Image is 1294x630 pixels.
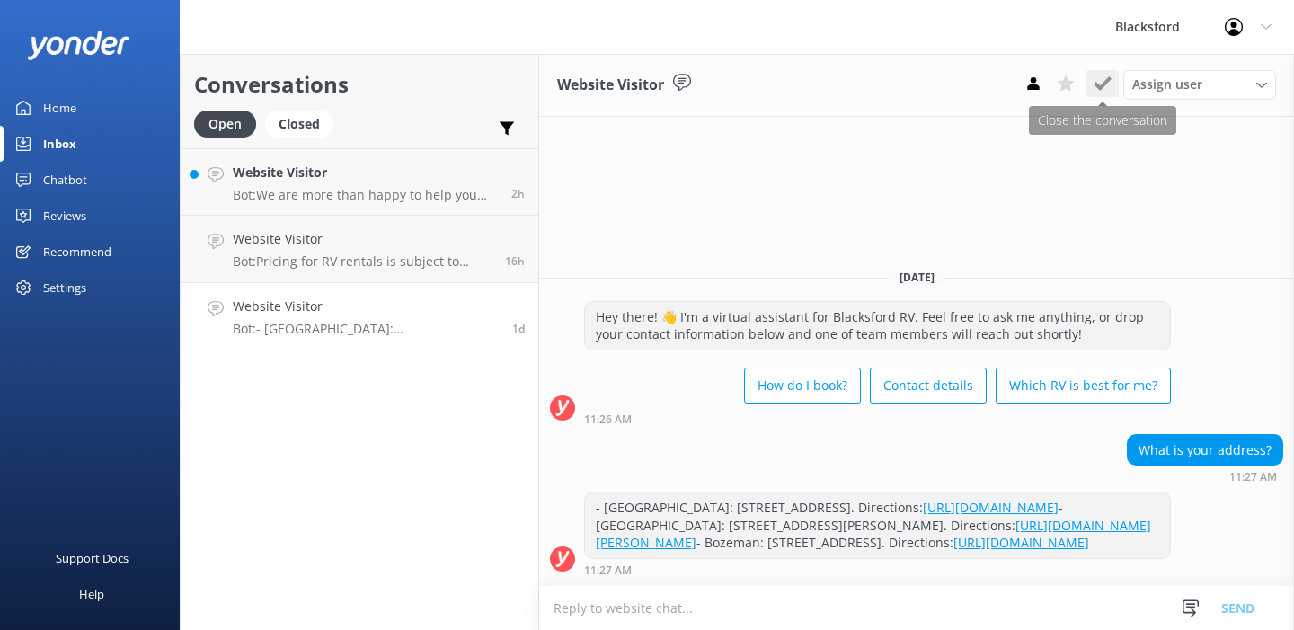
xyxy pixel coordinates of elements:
[43,198,86,234] div: Reviews
[511,186,525,201] span: Sep 11 2025 11:39am (UTC -06:00) America/Chihuahua
[596,517,1151,552] a: [URL][DOMAIN_NAME][PERSON_NAME]
[43,162,87,198] div: Chatbot
[194,67,525,102] h2: Conversations
[584,413,1171,425] div: Sep 10 2025 11:26am (UTC -06:00) America/Chihuahua
[43,90,76,126] div: Home
[43,270,86,306] div: Settings
[233,163,498,182] h4: Website Visitor
[512,321,525,336] span: Sep 10 2025 11:27am (UTC -06:00) America/Chihuahua
[557,74,664,97] h3: Website Visitor
[584,563,1171,576] div: Sep 10 2025 11:27am (UTC -06:00) America/Chihuahua
[1128,435,1282,466] div: What is your address?
[233,321,499,337] p: Bot: - [GEOGRAPHIC_DATA]: [STREET_ADDRESS]. Directions: [URL][DOMAIN_NAME] - [GEOGRAPHIC_DATA]: [...
[233,297,499,316] h4: Website Visitor
[1123,70,1276,99] div: Assign User
[233,253,492,270] p: Bot: Pricing for RV rentals is subject to location, RV type, and time of year, with rates startin...
[923,499,1059,516] a: [URL][DOMAIN_NAME]
[27,31,130,60] img: yonder-white-logo.png
[56,540,129,576] div: Support Docs
[194,111,256,138] div: Open
[584,565,632,576] strong: 11:27 AM
[585,492,1170,558] div: - [GEOGRAPHIC_DATA]: [STREET_ADDRESS]. Directions: - [GEOGRAPHIC_DATA]: [STREET_ADDRESS][PERSON_N...
[265,113,342,133] a: Closed
[1132,75,1202,94] span: Assign user
[585,302,1170,350] div: Hey there! 👋 I'm a virtual assistant for Blacksford RV. Feel free to ask me anything, or drop you...
[870,368,987,404] button: Contact details
[953,534,1089,551] a: [URL][DOMAIN_NAME]
[181,216,538,283] a: Website VisitorBot:Pricing for RV rentals is subject to location, RV type, and time of year, with...
[744,368,861,404] button: How do I book?
[181,283,538,350] a: Website VisitorBot:- [GEOGRAPHIC_DATA]: [STREET_ADDRESS]. Directions: [URL][DOMAIN_NAME] - [GEOGR...
[181,148,538,216] a: Website VisitorBot:We are more than happy to help you choose which Rv is best for you! Take our "...
[43,126,76,162] div: Inbox
[265,111,333,138] div: Closed
[79,576,104,612] div: Help
[1229,472,1277,483] strong: 11:27 AM
[194,113,265,133] a: Open
[505,253,525,269] span: Sep 10 2025 09:51pm (UTC -06:00) America/Chihuahua
[233,187,498,203] p: Bot: We are more than happy to help you choose which Rv is best for you! Take our "Which RV is be...
[584,414,632,425] strong: 11:26 AM
[233,229,492,249] h4: Website Visitor
[996,368,1171,404] button: Which RV is best for me?
[1127,470,1283,483] div: Sep 10 2025 11:27am (UTC -06:00) America/Chihuahua
[889,270,945,285] span: [DATE]
[43,234,111,270] div: Recommend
